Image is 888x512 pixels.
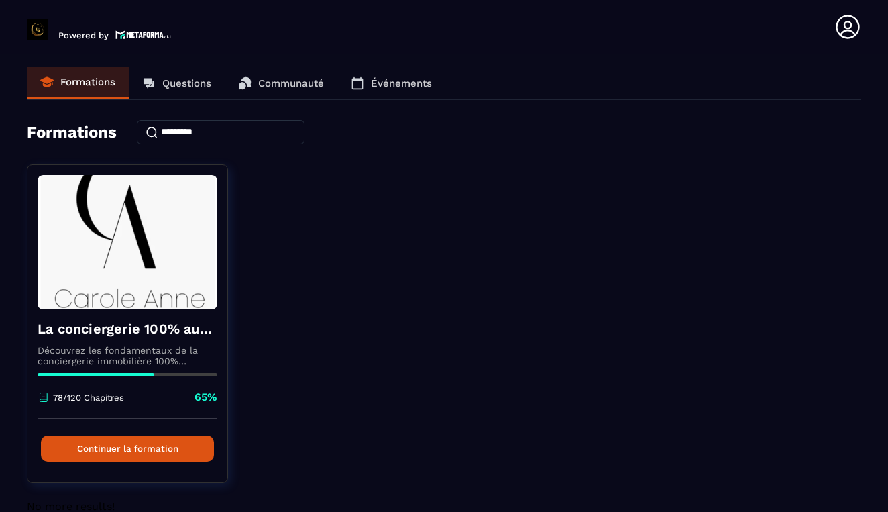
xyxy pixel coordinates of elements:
[371,77,432,89] p: Événements
[58,30,109,40] p: Powered by
[27,164,245,500] a: formation-backgroundLa conciergerie 100% automatiséeDécouvrez les fondamentaux de la conciergerie...
[195,390,217,405] p: 65%
[41,436,214,462] button: Continuer la formation
[38,175,217,309] img: formation-background
[27,123,117,142] h4: Formations
[38,319,217,338] h4: La conciergerie 100% automatisée
[53,393,124,403] p: 78/120 Chapitres
[162,77,211,89] p: Questions
[27,19,48,40] img: logo-branding
[225,67,337,99] a: Communauté
[129,67,225,99] a: Questions
[337,67,445,99] a: Événements
[115,29,172,40] img: logo
[60,76,115,88] p: Formations
[258,77,324,89] p: Communauté
[27,67,129,99] a: Formations
[38,345,217,366] p: Découvrez les fondamentaux de la conciergerie immobilière 100% automatisée. Cette formation est c...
